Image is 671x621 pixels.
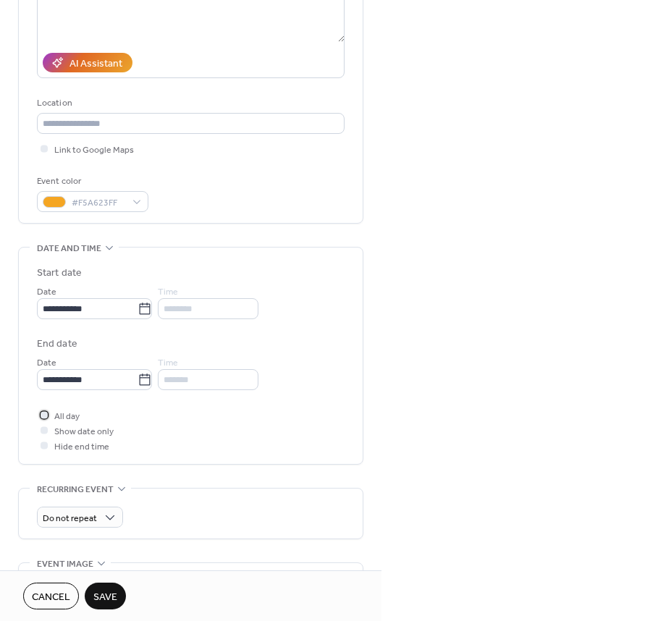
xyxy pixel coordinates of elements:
[37,266,82,281] div: Start date
[93,590,117,605] span: Save
[32,590,70,605] span: Cancel
[72,195,125,211] span: #F5A623FF
[37,482,114,497] span: Recurring event
[158,284,178,300] span: Time
[54,439,109,455] span: Hide end time
[37,337,77,352] div: End date
[37,284,56,300] span: Date
[43,53,132,72] button: AI Assistant
[37,557,93,572] span: Event image
[54,143,134,158] span: Link to Google Maps
[37,96,342,111] div: Location
[54,424,114,439] span: Show date only
[54,409,80,424] span: All day
[37,241,101,256] span: Date and time
[23,583,79,609] button: Cancel
[69,56,122,72] div: AI Assistant
[43,510,97,527] span: Do not repeat
[85,583,126,609] button: Save
[158,355,178,371] span: Time
[37,355,56,371] span: Date
[37,174,145,189] div: Event color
